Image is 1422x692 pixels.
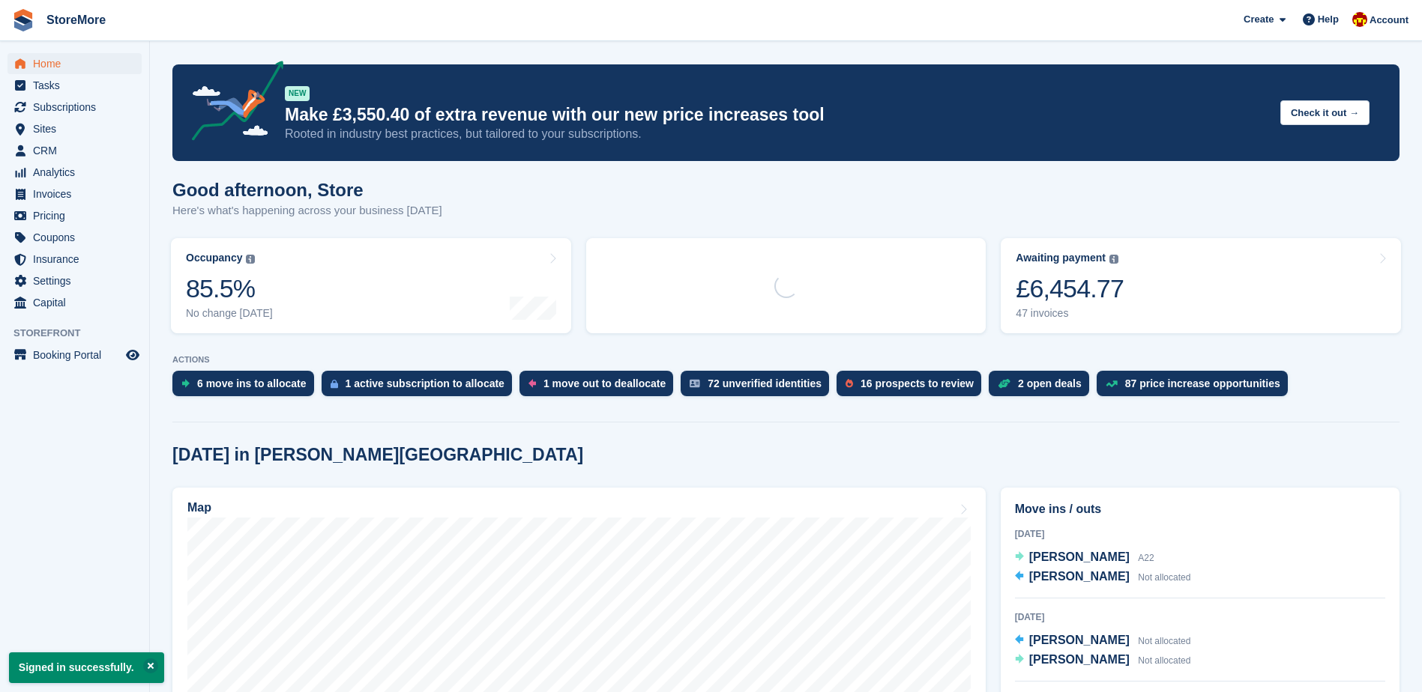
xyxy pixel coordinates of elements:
img: price-adjustments-announcement-icon-8257ccfd72463d97f412b2fc003d46551f7dbcb40ab6d574587a9cd5c0d94... [179,61,284,146]
div: 72 unverified identities [708,377,822,389]
span: Capital [33,292,123,313]
div: NEW [285,86,310,101]
img: move_ins_to_allocate_icon-fdf77a2bb77ea45bf5b3d319d69a93e2d87916cf1d5bf7949dd705db3b84f3ca.svg [181,379,190,388]
img: price_increase_opportunities-93ffe204e8149a01c8c9dc8f82e8f89637d9d84a8eef4429ea346261dce0b2c0.svg [1106,380,1118,387]
a: StoreMore [40,7,112,32]
div: 87 price increase opportunities [1125,377,1280,389]
a: 6 move ins to allocate [172,371,322,404]
span: Subscriptions [33,97,123,118]
span: Settings [33,270,123,291]
span: [PERSON_NAME] [1029,550,1130,563]
a: menu [7,292,142,313]
a: menu [7,162,142,183]
a: menu [7,183,142,204]
p: Make £3,550.40 of extra revenue with our new price increases tool [285,104,1268,126]
a: menu [7,118,142,139]
p: ACTIONS [172,355,1400,365]
span: Not allocated [1138,655,1190,666]
img: active_subscription_to_allocate_icon-d502201f5373d7db506a760aba3b589e785aa758c864c3986d89f69b8ff3... [331,379,338,389]
span: Home [33,53,123,74]
a: 2 open deals [989,371,1097,404]
span: A22 [1138,553,1154,563]
div: 6 move ins to allocate [197,377,307,389]
span: [PERSON_NAME] [1029,653,1130,666]
img: prospect-51fa495bee0391a8d652442698ab0144808aea92771e9ea1ae160a38d050c398.svg [846,379,853,388]
img: move_outs_to_deallocate_icon-f764333ba52eb49d3ac5e1228854f67142a1ed5810a6f6cc68b1a99e826820c5.svg [528,379,536,388]
span: [PERSON_NAME] [1029,570,1130,583]
a: menu [7,97,142,118]
span: Not allocated [1138,636,1190,646]
div: [DATE] [1015,527,1385,541]
span: Not allocated [1138,572,1190,583]
img: stora-icon-8386f47178a22dfd0bd8f6a31ec36ba5ce8667c1dd55bd0f319d3a0aa187defe.svg [12,9,34,31]
div: No change [DATE] [186,307,273,320]
a: menu [7,270,142,291]
a: 16 prospects to review [837,371,989,404]
div: Awaiting payment [1016,252,1106,264]
h2: Map [187,501,211,515]
span: [PERSON_NAME] [1029,634,1130,646]
div: [DATE] [1015,610,1385,624]
span: Invoices [33,183,123,204]
span: Booking Portal [33,345,123,365]
a: menu [7,75,142,96]
img: Store More Team [1352,12,1367,27]
p: Signed in successfully. [9,652,164,683]
img: icon-info-grey-7440780725fd019a000dd9b08b2336e03edf1995a4989e88bcd33f0948082b44.svg [246,255,255,264]
img: verify_identity-adf6edd0f0f0b5bbfe63781bf79b02c33cf7c696d77639b501bdc392416b5a36.svg [690,379,700,388]
p: Here's what's happening across your business [DATE] [172,202,442,219]
a: 1 active subscription to allocate [322,371,519,404]
div: 47 invoices [1016,307,1124,320]
a: menu [7,345,142,365]
a: menu [7,249,142,270]
a: 87 price increase opportunities [1097,371,1295,404]
span: Insurance [33,249,123,270]
span: Coupons [33,227,123,248]
p: Rooted in industry best practices, but tailored to your subscriptions. [285,126,1268,142]
span: CRM [33,140,123,161]
button: Check it out → [1280,100,1370,125]
a: [PERSON_NAME] A22 [1015,548,1154,568]
h2: Move ins / outs [1015,500,1385,518]
a: Preview store [124,346,142,364]
span: Account [1370,13,1409,28]
div: 85.5% [186,273,273,304]
div: Occupancy [186,252,242,264]
span: Analytics [33,162,123,183]
div: 2 open deals [1018,377,1082,389]
a: Occupancy 85.5% No change [DATE] [171,238,571,333]
span: Sites [33,118,123,139]
a: menu [7,227,142,248]
span: Tasks [33,75,123,96]
a: [PERSON_NAME] Not allocated [1015,631,1191,651]
a: [PERSON_NAME] Not allocated [1015,568,1191,587]
img: deal-1b604bf984904fb50ccaf53a9ad4b4a5d6e5aea283cecdc64d6e3604feb123c2.svg [998,378,1010,389]
a: [PERSON_NAME] Not allocated [1015,651,1191,670]
span: Help [1318,12,1339,27]
img: icon-info-grey-7440780725fd019a000dd9b08b2336e03edf1995a4989e88bcd33f0948082b44.svg [1109,255,1118,264]
div: £6,454.77 [1016,273,1124,304]
div: 1 move out to deallocate [543,377,666,389]
a: menu [7,140,142,161]
a: menu [7,53,142,74]
h2: [DATE] in [PERSON_NAME][GEOGRAPHIC_DATA] [172,445,583,465]
a: 72 unverified identities [681,371,837,404]
a: 1 move out to deallocate [519,371,681,404]
div: 16 prospects to review [861,377,974,389]
span: Create [1244,12,1274,27]
h1: Good afternoon, Store [172,180,442,200]
a: menu [7,205,142,226]
a: Awaiting payment £6,454.77 47 invoices [1001,238,1401,333]
span: Storefront [13,326,149,341]
div: 1 active subscription to allocate [346,377,504,389]
span: Pricing [33,205,123,226]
